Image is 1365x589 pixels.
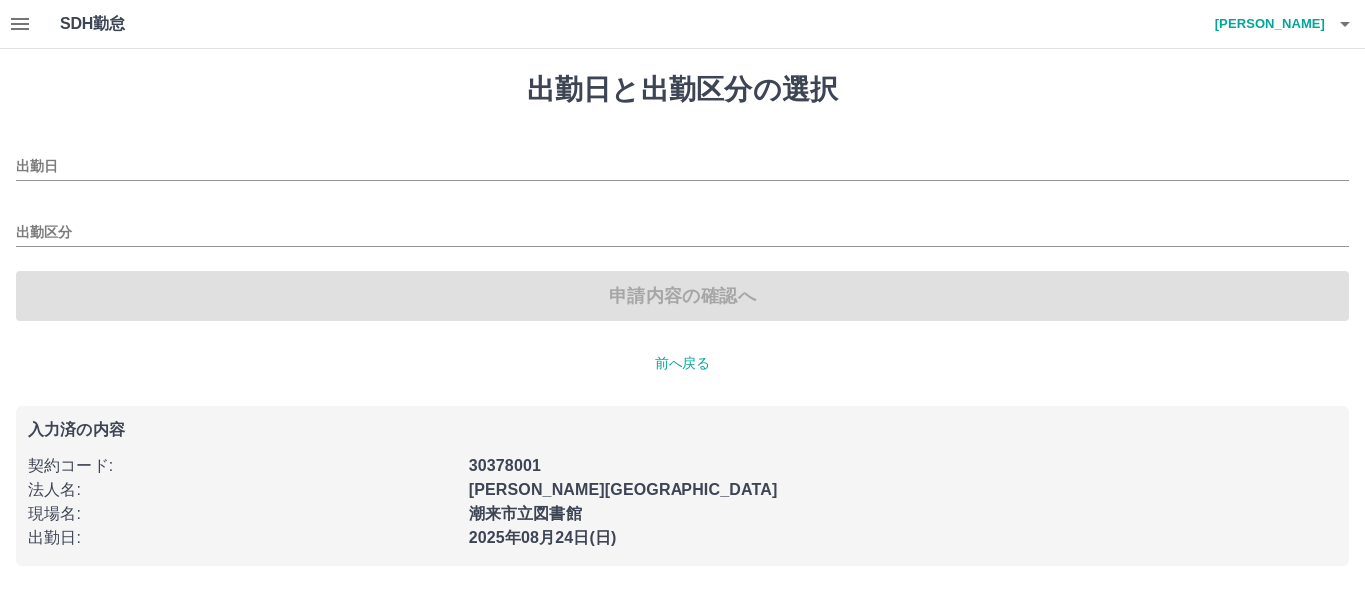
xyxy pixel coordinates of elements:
p: 法人名 : [28,478,457,502]
b: 潮来市立図書館 [469,505,582,522]
p: 入力済の内容 [28,422,1337,438]
b: 30378001 [469,457,541,474]
p: 契約コード : [28,454,457,478]
p: 現場名 : [28,502,457,526]
p: 出勤日 : [28,526,457,550]
b: 2025年08月24日(日) [469,529,617,546]
p: 前へ戻る [16,353,1349,374]
h1: 出勤日と出勤区分の選択 [16,73,1349,107]
b: [PERSON_NAME][GEOGRAPHIC_DATA] [469,481,778,498]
